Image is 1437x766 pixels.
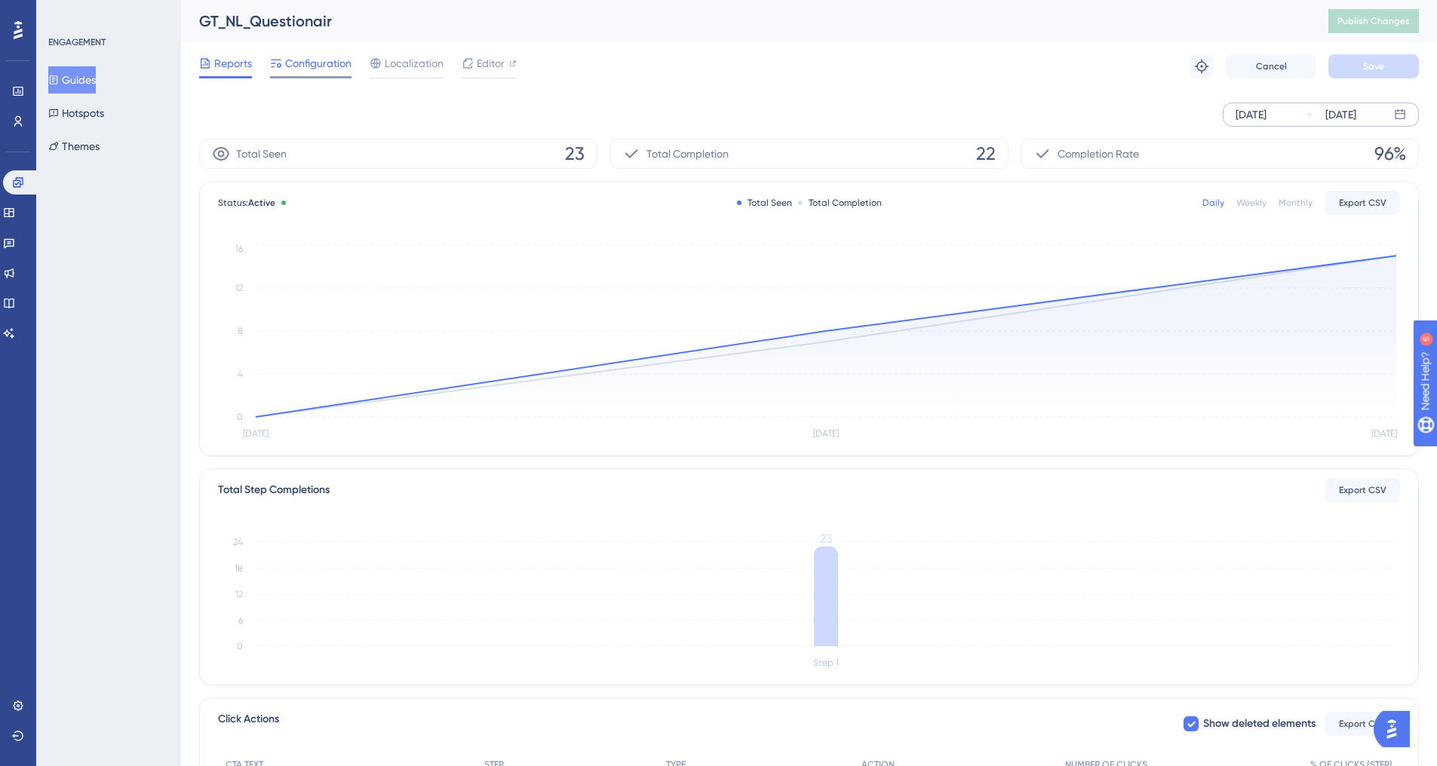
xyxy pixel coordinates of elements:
[1325,106,1356,124] div: [DATE]
[218,197,275,209] span: Status:
[1202,197,1224,209] div: Daily
[1339,197,1386,209] span: Export CSV
[218,710,279,737] span: Click Actions
[820,532,832,546] tspan: 23
[237,641,243,651] tspan: 0
[1226,54,1316,78] button: Cancel
[235,244,243,254] tspan: 16
[238,615,243,626] tspan: 6
[1236,106,1267,124] div: [DATE]
[243,428,269,439] tspan: [DATE]
[1256,60,1287,72] span: Cancel
[233,537,243,547] tspan: 24
[237,412,243,422] tspan: 0
[1325,712,1400,736] button: Export CSV
[199,11,1291,32] div: GT_NL_Questionair
[218,481,330,499] div: Total Step Completions
[798,197,882,209] div: Total Completion
[235,283,243,293] tspan: 12
[1337,15,1410,27] span: Publish Changes
[477,54,505,72] span: Editor
[1325,191,1400,215] button: Export CSV
[48,100,104,127] button: Hotspots
[1363,60,1384,72] span: Save
[48,133,100,160] button: Themes
[238,369,243,379] tspan: 4
[35,4,94,22] span: Need Help?
[1339,718,1386,730] span: Export CSV
[1339,484,1386,496] span: Export CSV
[646,145,729,163] span: Total Completion
[236,145,287,163] span: Total Seen
[565,142,585,166] span: 23
[238,326,243,336] tspan: 8
[1328,9,1419,33] button: Publish Changes
[1236,197,1267,209] div: Weekly
[813,657,839,668] tspan: Step 1
[737,197,792,209] div: Total Seen
[1325,478,1400,502] button: Export CSV
[48,36,106,48] div: ENGAGEMENT
[1203,715,1316,733] span: Show deleted elements
[1374,142,1406,166] span: 96%
[235,589,243,599] tspan: 12
[976,142,996,166] span: 22
[813,428,839,439] tspan: [DATE]
[1371,428,1397,439] tspan: [DATE]
[1328,54,1419,78] button: Save
[285,54,352,72] span: Configuration
[214,54,252,72] span: Reports
[235,563,243,574] tspan: 18
[1279,197,1313,209] div: Monthly
[1374,706,1419,752] iframe: UserGuiding AI Assistant Launcher
[248,198,275,208] span: Active
[385,54,444,72] span: Localization
[105,8,109,20] div: 6
[1058,145,1139,163] span: Completion Rate
[48,66,96,93] button: Guides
